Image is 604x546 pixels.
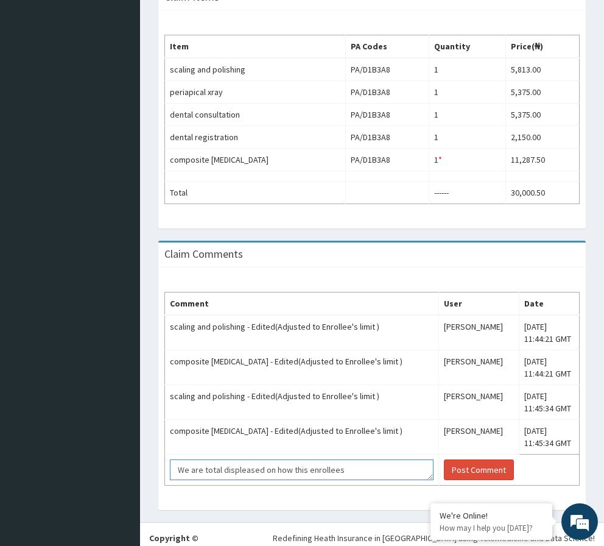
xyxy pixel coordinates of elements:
[429,182,505,204] td: ------
[505,81,579,104] td: 5,375.00
[165,81,346,104] td: periapical xray
[346,126,429,149] td: PA/D1B3A8
[170,459,434,480] textarea: We are total displeased on how this enrollees
[505,182,579,204] td: 30,000.50
[23,61,49,91] img: d_794563401_company_1708531726252_794563401
[505,149,579,171] td: 11,287.50
[505,35,579,58] th: Price(₦)
[200,6,229,35] div: Minimize live chat window
[165,350,439,385] td: composite [MEDICAL_DATA] - Edited(Adjusted to Enrollee's limit )
[165,315,439,350] td: scaling and polishing - Edited(Adjusted to Enrollee's limit )
[165,385,439,420] td: scaling and polishing - Edited(Adjusted to Enrollee's limit )
[165,292,439,316] th: Comment
[164,249,243,260] h3: Claim Comments
[439,292,519,316] th: User
[439,385,519,420] td: [PERSON_NAME]
[505,126,579,149] td: 2,150.00
[165,182,346,204] td: Total
[439,315,519,350] td: [PERSON_NAME]
[165,58,346,81] td: scaling and polishing
[71,154,168,277] span: We're online!
[165,126,346,149] td: dental registration
[346,35,429,58] th: PA Codes
[6,333,232,375] textarea: Type your message and hit 'Enter'
[429,126,505,149] td: 1
[429,149,505,171] td: 1
[519,350,579,385] td: [DATE] 11:44:21 GMT
[165,35,346,58] th: Item
[346,104,429,126] td: PA/D1B3A8
[165,420,439,455] td: composite [MEDICAL_DATA] - Edited(Adjusted to Enrollee's limit )
[505,58,579,81] td: 5,813.00
[429,104,505,126] td: 1
[440,510,543,521] div: We're Online!
[346,149,429,171] td: PA/D1B3A8
[505,104,579,126] td: 5,375.00
[429,35,505,58] th: Quantity
[273,532,595,544] div: Redefining Heath Insurance in [GEOGRAPHIC_DATA] using Telemedicine and Data Science!
[440,523,543,533] p: How may I help you today?
[165,104,346,126] td: dental consultation
[439,350,519,385] td: [PERSON_NAME]
[439,420,519,455] td: [PERSON_NAME]
[519,420,579,455] td: [DATE] 11:45:34 GMT
[429,58,505,81] td: 1
[519,385,579,420] td: [DATE] 11:45:34 GMT
[519,315,579,350] td: [DATE] 11:44:21 GMT
[429,81,505,104] td: 1
[346,81,429,104] td: PA/D1B3A8
[63,68,205,84] div: Chat with us now
[165,149,346,171] td: composite [MEDICAL_DATA]
[346,58,429,81] td: PA/D1B3A8
[444,459,514,480] button: Post Comment
[519,292,579,316] th: Date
